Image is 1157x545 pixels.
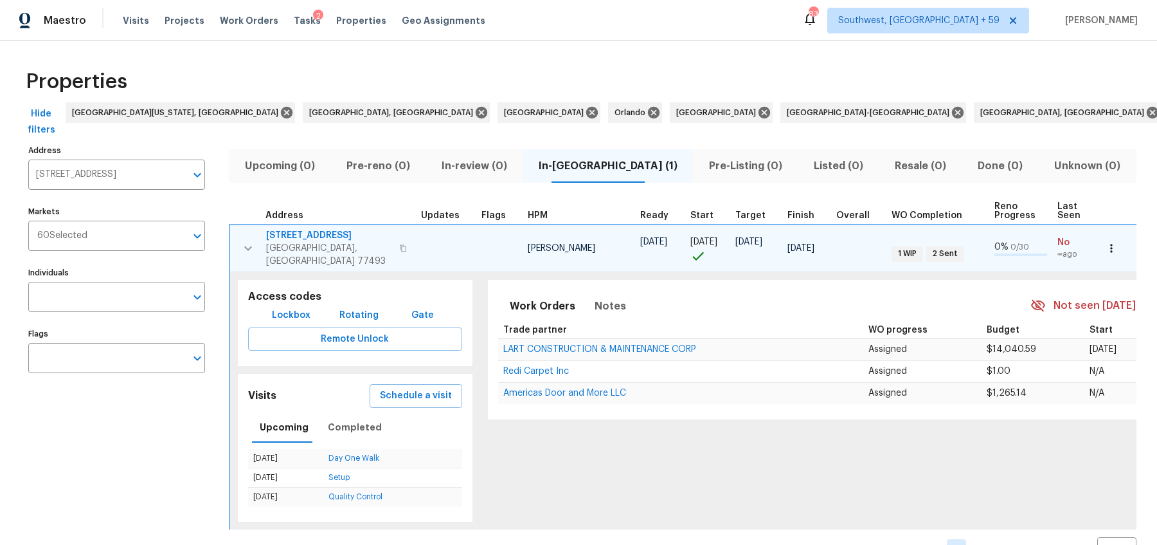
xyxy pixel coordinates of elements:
span: Pre-reno (0) [338,157,418,175]
span: [GEOGRAPHIC_DATA]-[GEOGRAPHIC_DATA] [787,106,955,119]
span: Hide filters [26,106,57,138]
button: Open [188,288,206,306]
span: N/A [1090,367,1104,376]
span: N/A [1090,389,1104,398]
span: Start [690,211,713,220]
span: Work Orders [220,14,278,27]
div: 2 [313,10,323,23]
span: Rotating [339,308,379,324]
label: Flags [28,330,205,338]
span: Listed (0) [806,157,872,175]
span: In-[GEOGRAPHIC_DATA] (1) [530,157,685,175]
span: Orlando [614,106,650,119]
span: [STREET_ADDRESS] [266,229,391,242]
span: [DATE] [1090,345,1117,354]
a: Day One Walk [328,454,379,462]
span: Geo Assignments [402,14,485,27]
div: Target renovation project end date [735,211,777,220]
span: [PERSON_NAME] [1060,14,1138,27]
span: [GEOGRAPHIC_DATA], [GEOGRAPHIC_DATA] [980,106,1149,119]
span: Southwest, [GEOGRAPHIC_DATA] + 59 [838,14,1000,27]
td: Project started on time [685,225,730,272]
span: Start [1090,326,1113,335]
span: Properties [26,75,127,88]
label: Address [28,147,205,154]
button: Open [188,349,206,367]
span: Notes [595,297,626,315]
span: [DATE] [640,237,667,246]
span: 2 Sent [927,248,963,259]
button: Remote Unlock [248,328,462,351]
div: 835 [809,8,818,21]
span: $1.00 [987,367,1010,376]
button: Rotating [334,304,384,328]
td: [DATE] [248,488,323,507]
span: Upcoming [260,420,309,436]
span: Budget [987,326,1019,335]
span: Ready [640,211,668,220]
span: Maestro [44,14,86,27]
div: [GEOGRAPHIC_DATA] [498,102,600,123]
span: [GEOGRAPHIC_DATA][US_STATE], [GEOGRAPHIC_DATA] [72,106,283,119]
span: [DATE] [787,244,814,253]
span: Address [265,211,303,220]
span: Flags [481,211,506,220]
span: Projects [165,14,204,27]
label: Individuals [28,269,205,277]
span: Upcoming (0) [237,157,323,175]
span: 60 Selected [37,230,87,241]
span: $14,040.59 [987,345,1036,354]
span: Updates [421,211,460,220]
span: [GEOGRAPHIC_DATA] [676,106,761,119]
span: [GEOGRAPHIC_DATA], [GEOGRAPHIC_DATA] [309,106,478,119]
div: Actual renovation start date [690,211,725,220]
span: Overall [836,211,870,220]
span: [PERSON_NAME] [528,244,595,253]
span: No [1057,236,1092,249]
span: In-review (0) [433,157,515,175]
span: [GEOGRAPHIC_DATA] [504,106,589,119]
span: Remote Unlock [258,331,452,347]
span: Pre-Listing (0) [701,157,790,175]
span: 0 / 30 [1010,243,1029,251]
span: Resale (0) [887,157,955,175]
button: Schedule a visit [370,384,462,408]
p: Assigned [868,343,977,356]
span: Gate [408,308,438,324]
td: [DATE] [248,468,323,488]
button: Gate [402,304,444,328]
button: Open [188,166,206,184]
span: 1 WIP [893,248,922,259]
span: Done (0) [970,157,1031,175]
span: Target [735,211,766,220]
span: Americas Door and More LLC [503,389,626,398]
button: Lockbox [267,304,316,328]
span: Tasks [294,16,321,25]
span: Properties [336,14,386,27]
span: $1,265.14 [987,389,1027,398]
span: [DATE] [735,237,762,246]
span: Finish [787,211,814,220]
span: Redi Carpet Inc [503,367,569,376]
button: Open [188,227,206,245]
td: [DATE] [248,449,323,468]
p: Assigned [868,365,977,378]
span: WO Completion [892,211,962,220]
div: Projected renovation finish date [787,211,826,220]
a: Redi Carpet Inc [503,367,569,375]
span: WO progress [868,326,928,335]
a: Quality Control [328,493,382,501]
a: Setup [328,474,350,481]
p: Assigned [868,387,977,400]
label: Markets [28,208,205,216]
span: Last Seen [1057,202,1081,220]
span: Not seen [DATE] [1054,299,1136,313]
span: ∞ ago [1057,249,1092,260]
div: Orlando [608,102,662,123]
h5: Access codes [248,290,462,304]
span: Trade partner [503,326,567,335]
div: [GEOGRAPHIC_DATA], [GEOGRAPHIC_DATA] [303,102,490,123]
span: [GEOGRAPHIC_DATA], [GEOGRAPHIC_DATA] 77493 [266,242,391,268]
a: LART CONSTRUCTION & MAINTENANCE CORP [503,346,696,353]
div: [GEOGRAPHIC_DATA] [670,102,773,123]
